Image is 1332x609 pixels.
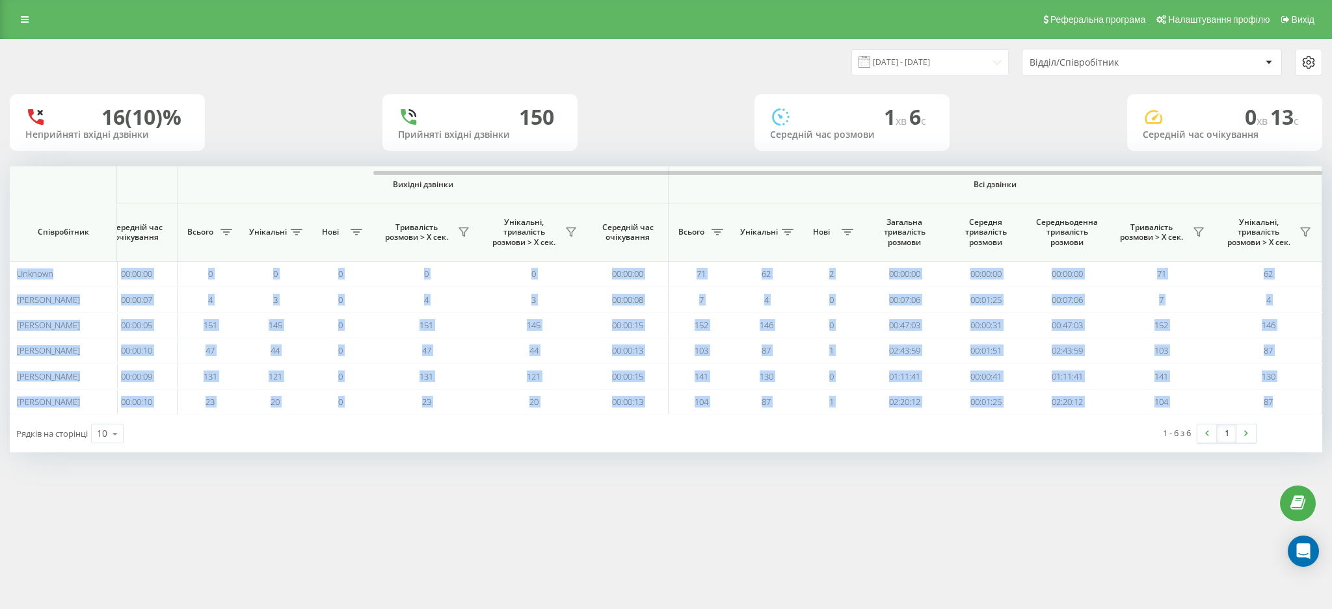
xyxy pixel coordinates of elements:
span: 47 [206,344,215,356]
span: Середня тривалість розмови [955,217,1017,248]
td: 00:00:15 [587,313,669,338]
div: Прийняті вхідні дзвінки [398,129,562,140]
span: 130 [760,370,773,382]
span: 87 [1264,344,1273,356]
span: Реферальна програма [1050,14,1146,25]
span: 152 [695,319,708,331]
span: [PERSON_NAME] [17,319,80,331]
td: 02:20:12 [1026,389,1108,415]
span: Унікальні, тривалість розмови > Х сек. [486,217,561,248]
div: 1 - 6 з 6 [1163,426,1191,439]
td: 00:47:03 [1026,313,1108,338]
span: 121 [269,370,282,382]
td: 01:11:41 [864,363,945,389]
span: 0 [424,268,429,279]
td: 00:00:13 [587,338,669,363]
td: 00:47:03 [864,313,945,338]
span: 23 [422,396,431,408]
span: Всього [675,227,708,237]
span: 131 [204,370,217,382]
div: Open Intercom Messenger [1288,536,1319,567]
span: 146 [760,319,773,331]
span: 103 [695,344,708,356]
span: [PERSON_NAME] [17,344,80,356]
td: 00:00:13 [587,389,669,415]
td: 00:00:00 [96,261,178,287]
span: 141 [1154,370,1168,382]
span: 44 [271,344,280,356]
td: 00:00:41 [945,363,1026,389]
span: Налаштування профілю [1168,14,1270,25]
td: 00:01:25 [945,389,1026,415]
span: 47 [422,344,431,356]
span: 151 [420,319,433,331]
td: 00:00:15 [587,363,669,389]
span: Середньоденна тривалість розмови [1036,217,1098,248]
span: 0 [208,268,213,279]
span: 151 [204,319,217,331]
span: 4 [764,294,769,305]
td: 00:00:10 [96,338,178,363]
span: 1 [884,103,909,131]
td: 00:00:00 [864,261,945,287]
span: 4 [424,294,429,305]
td: 00:00:07 [96,287,178,312]
span: 0 [829,294,834,305]
span: 130 [1262,370,1275,382]
span: Унікальні [740,227,778,237]
span: Нові [314,227,347,237]
span: 0 [338,370,343,382]
span: 62 [762,268,771,279]
span: Унікальні, тривалість розмови > Х сек. [1221,217,1296,248]
div: Неприйняті вхідні дзвінки [25,129,189,140]
span: 0 [338,319,343,331]
span: 87 [762,344,771,356]
span: Середній час очікування [106,222,167,242]
td: 00:00:00 [587,261,669,287]
span: 7 [1159,294,1164,305]
span: 23 [206,396,215,408]
td: 02:43:59 [1026,338,1108,363]
td: 00:00:10 [96,389,178,415]
span: Загальна тривалість розмови [873,217,935,248]
span: 71 [1157,268,1166,279]
td: 00:00:31 [945,313,1026,338]
td: 00:00:08 [587,287,669,312]
div: 16 (10)% [101,105,181,129]
span: 4 [1266,294,1271,305]
div: 150 [519,105,554,129]
span: 131 [420,370,433,382]
span: 87 [762,396,771,408]
span: Вихідні дзвінки [208,179,638,190]
span: 2 [829,268,834,279]
span: 7 [699,294,704,305]
span: 0 [273,268,278,279]
div: Відділ/Співробітник [1030,57,1185,68]
span: Всі дзвінки [707,179,1283,190]
span: 141 [695,370,708,382]
span: 0 [338,396,343,408]
span: Нові [805,227,838,237]
td: 00:00:00 [1026,261,1108,287]
span: Unknown [17,268,53,279]
span: 0 [829,370,834,382]
span: хв [896,114,909,128]
span: хв [1257,114,1270,128]
div: 10 [97,427,107,440]
span: [PERSON_NAME] [17,294,80,305]
span: Вихід [1292,14,1314,25]
span: 104 [1154,396,1168,408]
a: 1 [1217,424,1236,443]
span: c [1294,114,1299,128]
td: 02:43:59 [864,338,945,363]
span: Рядків на сторінці [16,428,88,439]
span: Всього [184,227,217,237]
span: 1 [829,344,834,356]
span: 13 [1270,103,1299,131]
div: Середній час очікування [1143,129,1307,140]
span: 20 [271,396,280,408]
td: 00:07:06 [864,287,945,312]
td: 02:20:12 [864,389,945,415]
span: [PERSON_NAME] [17,396,80,408]
span: 146 [1262,319,1275,331]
